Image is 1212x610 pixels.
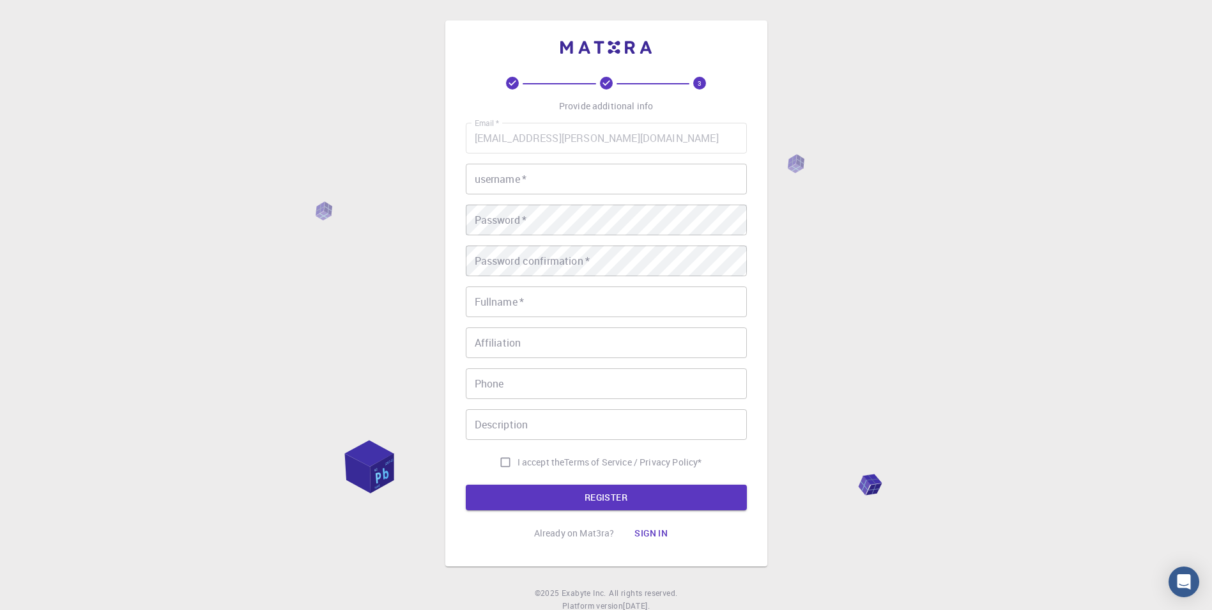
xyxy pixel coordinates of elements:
span: I accept the [518,456,565,469]
span: All rights reserved. [609,587,677,600]
p: Terms of Service / Privacy Policy * [564,456,702,469]
label: Email [475,118,499,129]
span: Exabyte Inc. [562,588,606,598]
span: © 2025 [535,587,562,600]
button: REGISTER [466,485,747,510]
p: Already on Mat3ra? [534,527,615,540]
div: Open Intercom Messenger [1169,567,1199,597]
p: Provide additional info [559,100,653,113]
a: Terms of Service / Privacy Policy* [564,456,702,469]
text: 3 [698,79,702,88]
a: Exabyte Inc. [562,587,606,600]
button: Sign in [624,520,678,546]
